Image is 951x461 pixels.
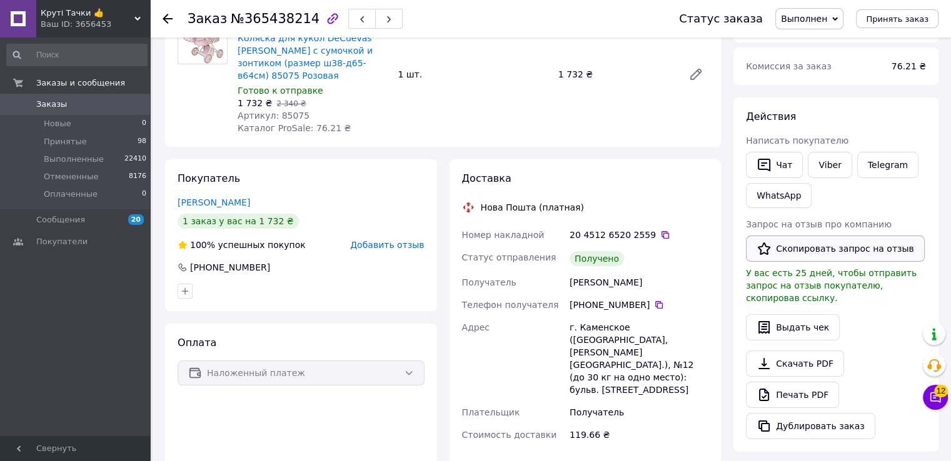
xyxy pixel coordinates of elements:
[746,183,812,208] a: WhatsApp
[238,33,373,81] a: Коляска для кукол DeCuevas [PERSON_NAME] с сумочкой и зонтиком (размер ш38-д65-в64см) 85075 Розовая
[190,240,215,250] span: 100%
[856,9,938,28] button: Принять заказ
[36,77,125,89] span: Заказы и сообщения
[462,430,557,440] span: Стоимость доставки
[923,385,948,410] button: Чат с покупателем12
[866,14,928,24] span: Принять заказ
[462,407,520,417] span: Плательщик
[567,271,711,294] div: [PERSON_NAME]
[746,136,848,146] span: Написать покупателю
[44,118,71,129] span: Новые
[478,201,587,214] div: Нова Пошта (платная)
[570,229,708,241] div: 20 4512 6520 2559
[746,111,796,122] span: Действия
[36,214,85,226] span: Сообщения
[142,189,146,200] span: 0
[567,424,711,446] div: 119.66 ₴
[553,66,678,83] div: 1 732 ₴
[746,382,839,408] a: Печать PDF
[231,11,320,26] span: №365438214
[238,86,323,96] span: Готово к отправке
[746,152,803,178] button: Чат
[808,152,852,178] a: Viber
[44,171,98,182] span: Отмененные
[188,11,227,26] span: Заказ
[857,152,918,178] a: Telegram
[746,268,917,303] span: У вас есть 25 дней, чтобы отправить запрос на отзыв покупателю, скопировав ссылку.
[128,214,144,225] span: 20
[462,252,556,262] span: Статус отправления
[746,413,875,439] button: Дублировать заказ
[683,62,708,87] a: Редактировать
[892,61,926,71] span: 76.21 ₴
[238,111,309,121] span: Артикул: 85075
[781,14,827,24] span: Выполнен
[238,123,351,133] span: Каталог ProSale: 76.21 ₴
[124,154,146,165] span: 22410
[163,12,173,25] div: Вернуться назад
[746,219,892,229] span: Запрос на отзыв про компанию
[934,385,948,397] span: 12
[746,235,925,262] button: Скопировать запрос на отзыв
[462,322,490,332] span: Адрес
[129,171,146,182] span: 8176
[567,401,711,424] div: Получатель
[178,239,306,251] div: успешных покупок
[178,214,299,229] div: 1 заказ у вас на 1 732 ₴
[44,154,104,165] span: Выполненные
[36,99,67,110] span: Заказы
[238,98,272,108] span: 1 732 ₴
[44,189,98,200] span: Оплаченные
[6,44,148,66] input: Поиск
[462,230,545,240] span: Номер накладной
[36,236,88,247] span: Покупатели
[41,19,150,30] div: Ваш ID: 3656453
[189,261,271,274] div: [PHONE_NUMBER]
[746,350,844,377] a: Скачать PDF
[276,99,306,108] span: 2 340 ₴
[570,299,708,311] div: [PHONE_NUMBER]
[393,66,553,83] div: 1 шт.
[44,136,87,147] span: Принятые
[462,172,511,184] span: Доставка
[178,197,250,207] a: [PERSON_NAME]
[178,337,216,349] span: Оплата
[746,314,840,340] button: Выдать чек
[142,118,146,129] span: 0
[178,172,240,184] span: Покупатель
[41,7,134,19] span: Круті Тачки 👍
[350,240,424,250] span: Добавить отзыв
[462,300,559,310] span: Телефон получателя
[182,15,223,64] img: Коляска для кукол DeCuevas Sophie с сумочкой и зонтиком (размер ш38-д65-в64см) 85075 Розовая
[570,251,624,266] div: Получено
[746,61,832,71] span: Комиссия за заказ
[679,12,763,25] div: Статус заказа
[462,277,516,287] span: Получатель
[138,136,146,147] span: 98
[567,316,711,401] div: г. Каменское ([GEOGRAPHIC_DATA], [PERSON_NAME][GEOGRAPHIC_DATA].), №12 (до 30 кг на одно место): ...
